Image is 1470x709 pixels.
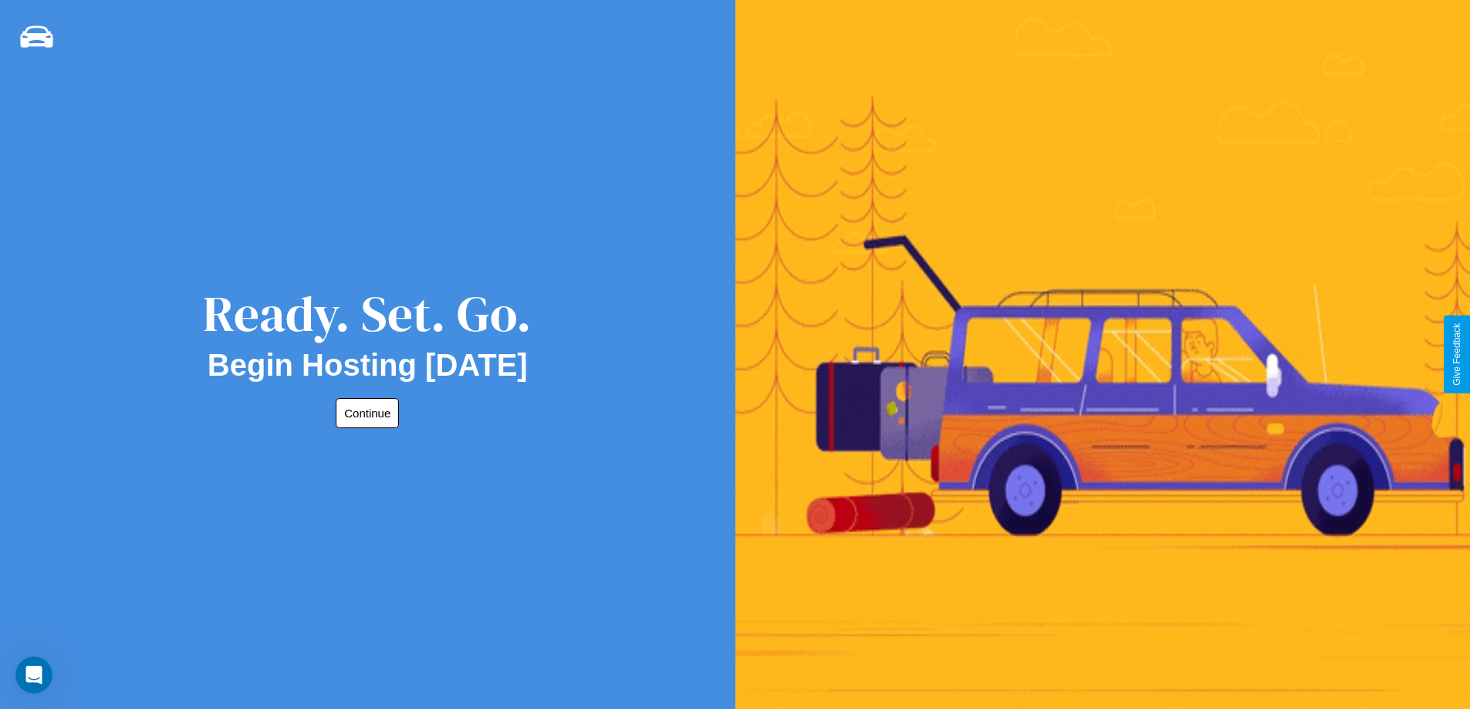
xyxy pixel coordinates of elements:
div: Give Feedback [1451,323,1462,386]
button: Continue [336,398,399,428]
div: Ready. Set. Go. [203,279,532,348]
h2: Begin Hosting [DATE] [208,348,528,383]
iframe: Intercom live chat [15,657,52,694]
